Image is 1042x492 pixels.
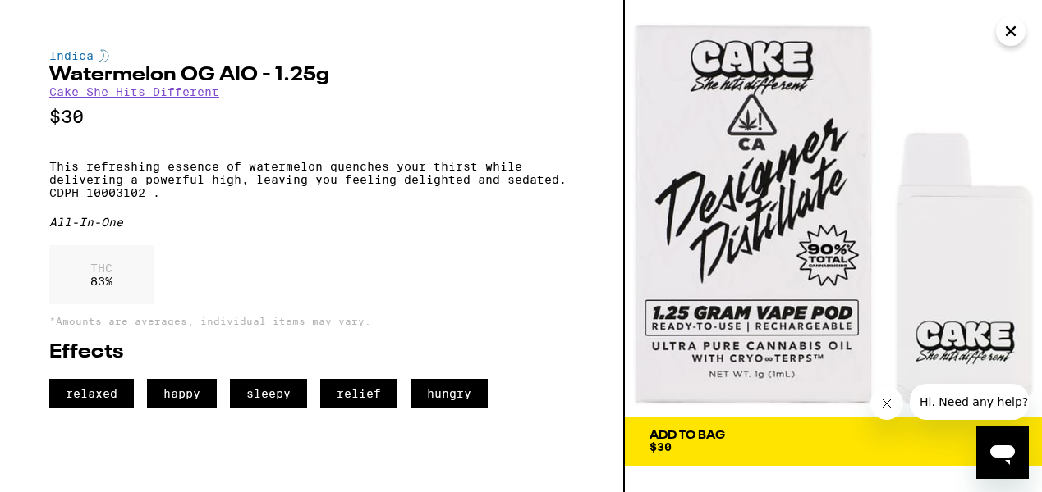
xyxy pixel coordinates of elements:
[625,417,1042,466] button: Add To Bag$30
[976,426,1029,479] iframe: Button to launch messaging window
[49,66,574,85] h2: Watermelon OG AIO - 1.25g
[230,379,307,408] span: sleepy
[910,384,1029,420] iframe: Message from company
[49,379,134,408] span: relaxed
[650,430,725,441] div: Add To Bag
[99,49,109,62] img: indicaColor.svg
[49,107,574,127] p: $30
[49,160,574,199] p: This refreshing essence of watermelon quenches your thirst while delivering a powerful high, leav...
[90,262,112,275] p: THC
[411,379,488,408] span: hungry
[996,16,1026,46] button: Close
[147,379,217,408] span: happy
[49,85,219,98] a: Cake She Hits Different
[49,316,574,326] p: *Amounts are averages, individual items may vary.
[320,379,397,408] span: relief
[49,343,574,362] h2: Effects
[49,49,574,62] div: Indica
[870,387,903,420] iframe: Close message
[650,440,672,453] span: $30
[49,216,574,229] div: All-In-One
[49,245,154,304] div: 83 %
